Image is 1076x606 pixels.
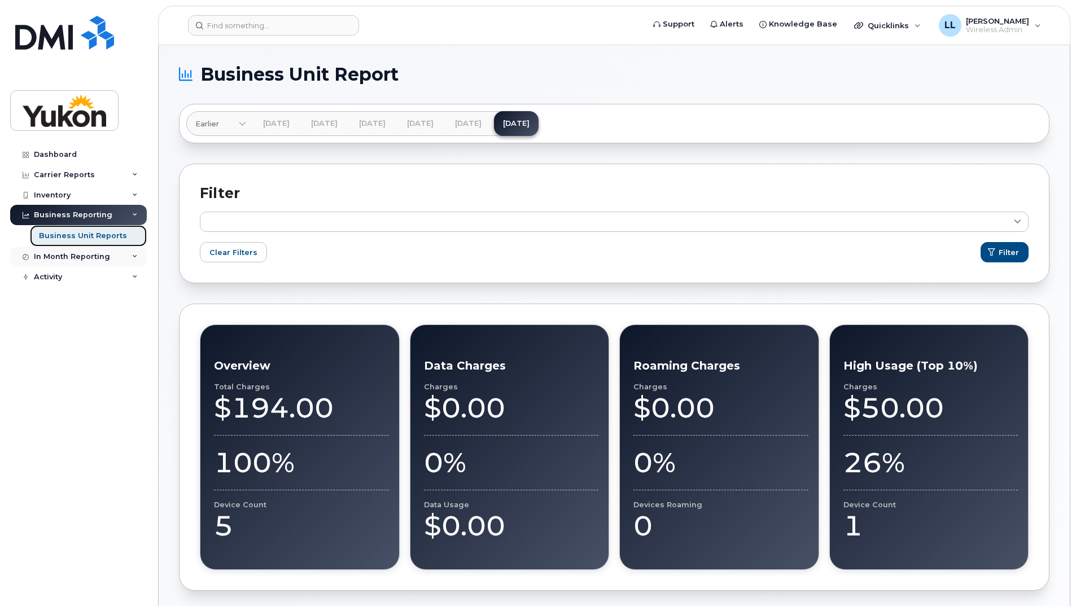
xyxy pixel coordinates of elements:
button: Filter [981,242,1029,262]
h3: Data Charges [424,359,599,372]
div: 26% [843,446,1018,480]
div: $0.00 [424,509,599,543]
a: [DATE] [350,111,395,136]
div: Data Usage [424,500,599,509]
div: Charges [843,383,1018,391]
div: $0.00 [633,391,808,425]
h2: Filter [200,185,1029,201]
a: [DATE] [254,111,299,136]
div: 100% [214,446,389,480]
div: Charges [424,383,599,391]
div: Device Count [214,500,389,509]
span: Business Unit Report [200,66,399,83]
div: Device Count [843,500,1018,509]
h3: Overview [214,359,389,372]
div: Devices Roaming [633,500,808,509]
div: $0.00 [424,391,599,425]
a: [DATE] [446,111,491,136]
div: $194.00 [214,391,389,425]
a: Earlier [186,111,246,136]
div: Charges [633,383,808,391]
span: Filter [999,247,1019,258]
button: Clear Filters [200,242,267,262]
div: 0% [424,446,599,480]
h3: High Usage (Top 10%) [843,359,1018,372]
span: Clear Filters [209,247,257,258]
a: [DATE] [302,111,347,136]
div: 5 [214,509,389,543]
div: $50.00 [843,391,1018,425]
span: Earlier [195,118,219,129]
a: [DATE] [494,111,539,136]
a: [DATE] [398,111,443,136]
div: 0% [633,446,808,480]
h3: Roaming Charges [633,359,808,372]
div: 0 [633,509,808,543]
div: Total Charges [214,383,389,391]
div: 1 [843,509,1018,543]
